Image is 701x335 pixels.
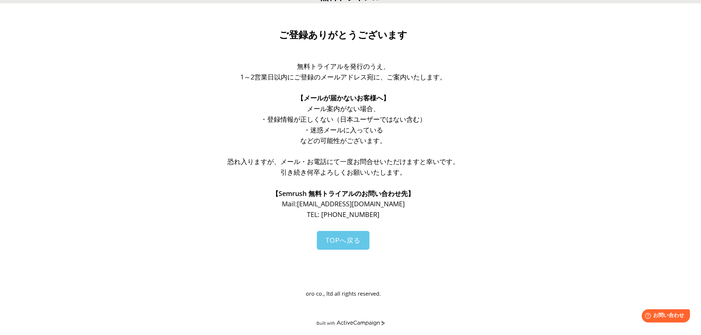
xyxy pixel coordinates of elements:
a: TOPへ戻る [317,231,369,250]
span: 引き続き何卒よろしくお願いいたします。 [280,168,406,177]
span: 【Semrush 無料トライアルのお問い合わせ先】 [272,189,414,198]
span: 1～2営業日以内にご登録のメールアドレス宛に、ご案内いたします。 [240,72,446,81]
span: TOPへ戻る [326,236,361,245]
span: ・迷惑メールに入っている [304,125,383,134]
span: 【メールが届かないお客様へ】 [297,93,390,102]
span: ・登録情報が正しくない（日本ユーザーではない含む） [261,115,426,124]
iframe: Help widget launcher [635,306,693,327]
span: 無料トライアルを発行のうえ、 [297,62,390,71]
span: oro co., ltd all rights reserved. [306,290,381,297]
span: 恐れ入りますが、メール・お電話にて一度お問合せいただけますと幸いです。 [227,157,459,166]
span: ご登録ありがとうございます [279,29,407,40]
span: などの可能性がございます。 [300,136,386,145]
span: TEL: [PHONE_NUMBER] [307,210,379,219]
span: メール案内がない場合、 [307,104,380,113]
div: Built with [316,320,335,326]
span: Mail: [EMAIL_ADDRESS][DOMAIN_NAME] [282,199,405,208]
